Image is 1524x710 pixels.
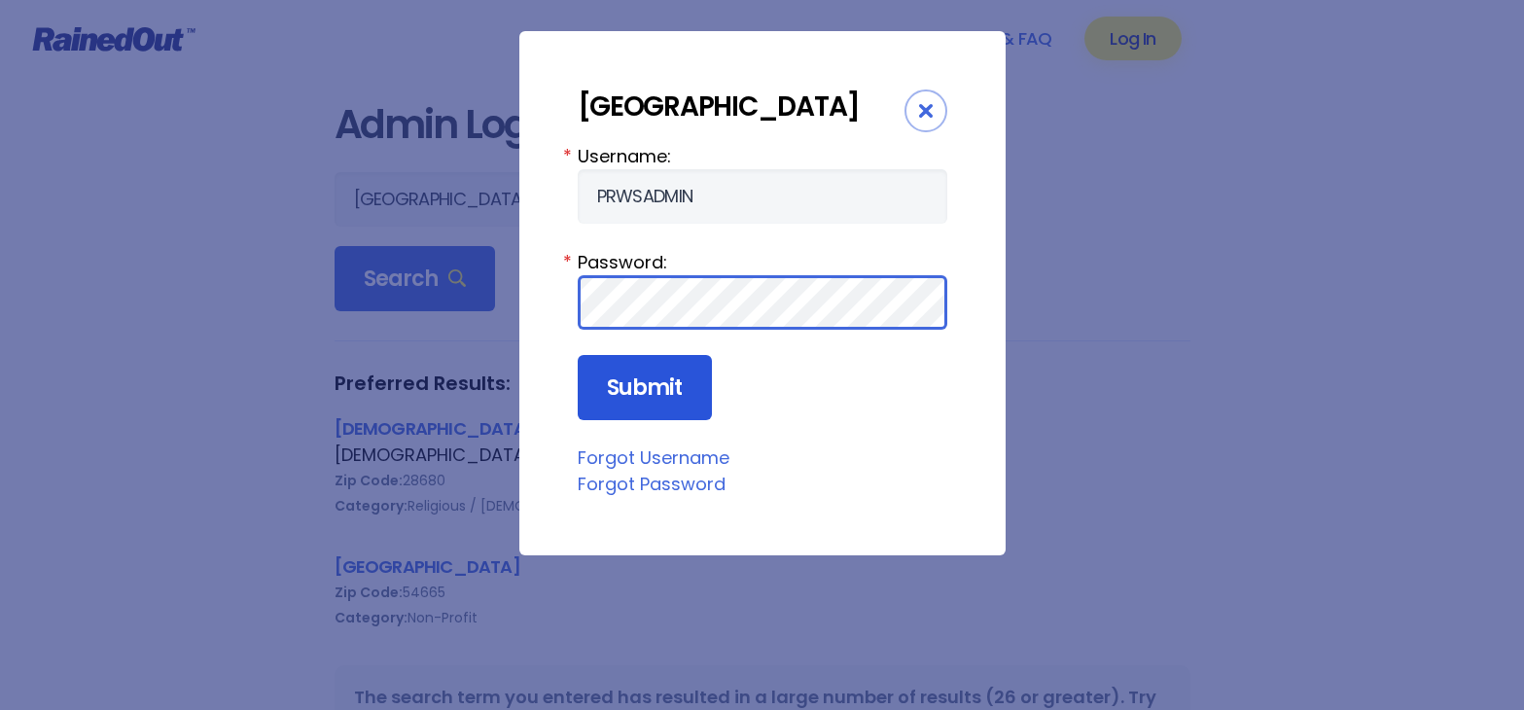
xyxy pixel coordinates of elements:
[578,143,947,169] label: Username:
[578,472,726,496] a: Forgot Password
[904,89,947,132] div: Close
[578,445,729,470] a: Forgot Username
[578,249,947,275] label: Password:
[578,89,904,124] div: [GEOGRAPHIC_DATA]
[578,355,712,421] input: Submit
